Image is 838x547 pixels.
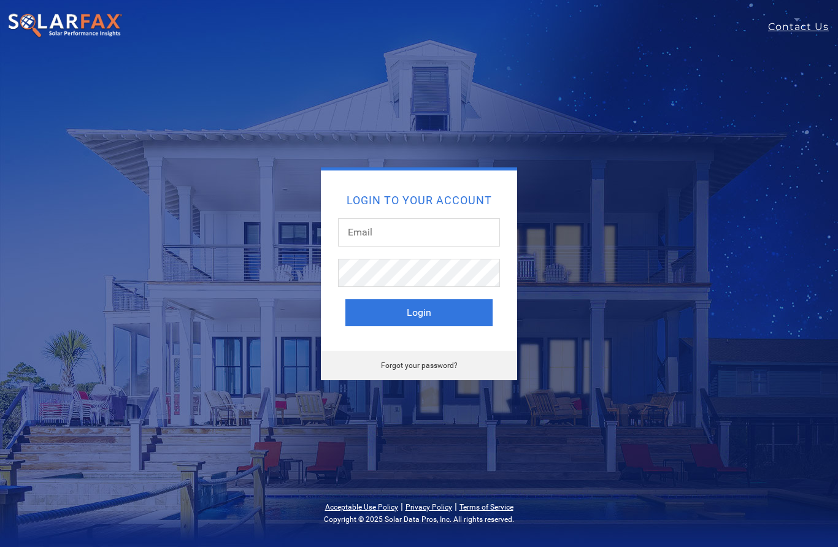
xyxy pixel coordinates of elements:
button: Login [345,299,493,326]
h2: Login to your account [345,195,493,206]
a: Privacy Policy [406,503,452,511]
a: Terms of Service [459,503,513,511]
span: | [455,500,457,512]
span: | [401,500,403,512]
a: Acceptable Use Policy [325,503,398,511]
a: Contact Us [768,20,838,34]
a: Forgot your password? [381,361,458,370]
img: SolarFax [7,13,123,39]
input: Email [338,218,500,247]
